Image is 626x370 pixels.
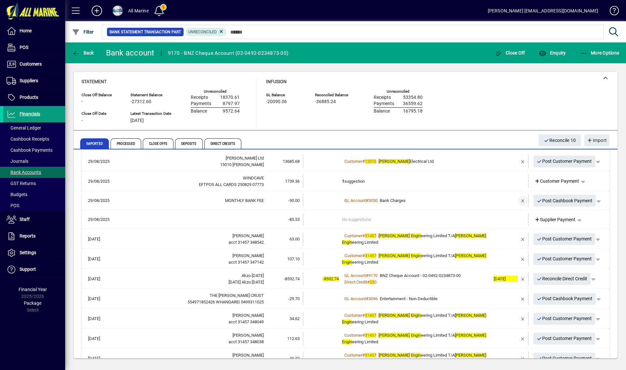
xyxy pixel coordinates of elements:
em: 31457 [365,353,376,358]
em: Engin [411,233,421,238]
a: Cashbook Receipts [3,133,65,145]
span: # [366,198,368,203]
span: POS [7,203,19,208]
span: GL Balance [266,93,305,97]
button: Add [86,5,107,17]
span: -36885.24 [315,99,336,104]
button: Reconcile Direct Credit [533,273,591,285]
span: -20090.06 [266,99,287,104]
td: [DATE] [85,292,115,305]
span: 13685.68 [283,159,300,164]
button: Post Customer Payment [533,333,595,345]
button: Remove [518,333,528,344]
span: eering Limited T/A eering Limited [342,313,486,324]
button: Remove [518,294,528,304]
button: Close Off [493,47,527,59]
em: Engin [342,260,352,265]
a: Support [3,261,65,278]
span: GL Account [344,296,366,301]
a: Customer#31457 [342,352,379,359]
div: WINDCAVE [115,175,264,181]
span: Products [20,95,38,100]
span: # [362,159,365,164]
td: 29/08/2025 [85,213,115,226]
span: 3050 [368,198,378,203]
span: Payments [191,101,211,106]
span: eering Limited T/A eering Limited [342,233,486,245]
em: [PERSON_NAME] [379,233,410,238]
span: Customer [344,159,362,164]
a: Supplier Payment [532,214,578,225]
button: Post Cashbook Payment [533,195,596,207]
em: Engin [411,313,421,318]
td: [DATE] [85,272,115,285]
a: Customer#31457 [342,312,379,319]
a: GL Account#3096 [342,295,380,302]
span: Reconciled Balance [315,93,354,97]
div: 9170 - BNZ Cheque Account (02-0492-0234873-00) [168,48,289,58]
span: Customer [344,253,362,258]
div: acct 31457 348542 [115,239,264,246]
button: Remove [518,254,528,264]
a: Customer#31457 [342,232,379,239]
span: Import [587,135,607,146]
a: Home [3,23,65,39]
span: Entertainment - Non-Deductible [380,296,438,301]
button: Back [70,47,96,59]
span: Customer [344,333,362,338]
span: Bank Accounts [7,170,41,175]
span: Package [24,301,41,306]
div: [PERSON_NAME] [EMAIL_ADDRESS][DOMAIN_NAME] [488,6,598,16]
span: Supplier Payment [534,216,576,223]
a: General Ledger [3,122,65,133]
a: Staff [3,211,65,228]
mat-expansion-panel-header: [DATE][PERSON_NAME]acct 31457 347142107.10Customer#31457[PERSON_NAME] Engineering Limited T/A[PER... [82,249,610,269]
button: Remove [518,274,528,284]
div: SEMMENS ENGIN [115,253,264,259]
span: Customers [20,61,42,67]
span: Post Customer Payment [537,353,592,364]
span: 63.00 [290,237,300,241]
button: Remove [518,353,528,364]
button: Post Customer Payment [533,353,595,364]
span: Post Customer Payment [537,234,592,244]
span: GL Account [344,273,366,278]
div: Bank account [106,48,155,58]
span: 46.33 [290,356,300,361]
div: SEMMENS ENGIN [115,352,264,359]
mat-chip: Reconciliation Status: Unreconciled [186,28,227,36]
label: Unreconciled [387,89,410,94]
button: Reconcile 10 [539,134,581,146]
span: Payments [374,101,394,106]
span: 8797.97 [223,101,240,106]
span: GST Returns [7,181,36,186]
span: Electrical Ltd [379,159,434,164]
mat-expansion-panel-header: [DATE][PERSON_NAME]acct 31457 34804934.62Customer#31457[PERSON_NAME] Engineering Limited T/A[PERS... [82,309,610,329]
span: # [362,313,365,318]
mat-expansion-panel-header: 29/08/2025MONTHLY BANK FEE-90.00GL Account#3050Bank ChargesPost Cashbook Payment [82,191,610,210]
a: GST Returns [3,178,65,189]
span: Bank Statement Transaction Part [110,29,181,35]
em: 25 [370,280,374,285]
span: 18370.61 [220,95,240,100]
span: Close Off [495,50,525,55]
span: Customer Payment [534,178,579,185]
span: 112.63 [287,336,300,341]
span: Receipts [374,95,391,100]
a: Cashbook Payments [3,145,65,156]
button: Post Customer Payment [533,233,595,245]
span: Close Off Date [82,112,121,116]
em: [PERSON_NAME] [379,253,410,258]
span: 1739.36 [285,179,300,184]
a: Customer#31457 [342,332,379,339]
span: - [82,99,83,104]
span: # [362,233,365,238]
button: Post Customer Payment [533,253,595,265]
div: acct 31457 348049 [115,319,264,325]
span: Post Customer Payment [537,313,592,324]
a: Journals [3,156,65,167]
span: 16795.18 [403,109,423,114]
td: [DATE] [85,232,115,246]
mat-expansion-panel-header: 29/08/2025WINDCAVEEFTPOS ALL CARDS 250829 077731739.361suggestionCustomer Payment [82,171,610,191]
td: 29/08/2025 [85,194,115,207]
